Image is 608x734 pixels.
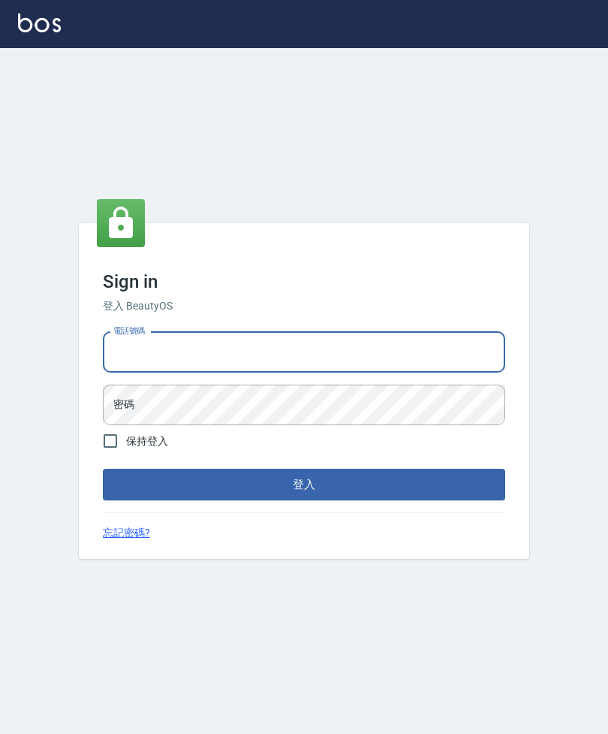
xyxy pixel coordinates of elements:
[103,525,150,541] a: 忘記密碼?
[103,469,505,500] button: 登入
[18,14,61,32] img: Logo
[113,325,145,337] label: 電話號碼
[126,433,168,449] span: 保持登入
[103,271,505,292] h3: Sign in
[103,298,505,314] h6: 登入 BeautyOS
